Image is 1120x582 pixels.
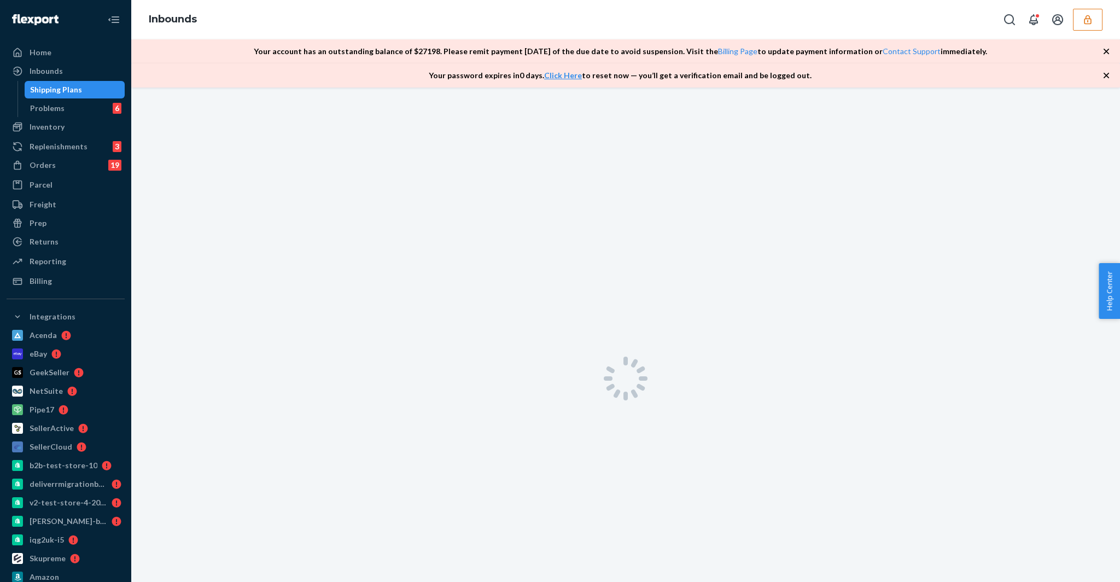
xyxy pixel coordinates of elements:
[30,276,52,287] div: Billing
[30,367,69,378] div: GeekSeller
[30,311,75,322] div: Integrations
[7,438,125,456] a: SellerCloud
[30,386,63,397] div: NetSuite
[7,550,125,567] a: Skupreme
[30,103,65,114] div: Problems
[149,13,197,25] a: Inbounds
[7,420,125,437] a: SellerActive
[883,46,941,56] a: Contact Support
[30,218,46,229] div: Prep
[140,4,206,36] ol: breadcrumbs
[7,513,125,530] a: [PERSON_NAME]-b2b-test-store-2
[30,236,59,247] div: Returns
[30,84,82,95] div: Shipping Plans
[7,176,125,194] a: Parcel
[113,103,121,114] div: 6
[7,44,125,61] a: Home
[25,100,125,117] a: Problems6
[30,516,107,527] div: [PERSON_NAME]-b2b-test-store-2
[254,46,987,57] p: Your account has an outstanding balance of $ 27198 . Please remit payment [DATE] of the due date ...
[108,160,121,171] div: 19
[7,253,125,270] a: Reporting
[7,401,125,418] a: Pipe17
[12,14,59,25] img: Flexport logo
[7,364,125,381] a: GeekSeller
[7,196,125,213] a: Freight
[30,141,87,152] div: Replenishments
[7,531,125,549] a: iqg2uk-i5
[429,70,812,81] p: Your password expires in 0 days . to reset now — you’ll get a verification email and be logged out.
[30,479,107,490] div: deliverrmigrationbasictest
[7,494,125,511] a: v2-test-store-4-2025
[1047,9,1069,31] button: Open account menu
[30,199,56,210] div: Freight
[30,404,54,415] div: Pipe17
[30,441,72,452] div: SellerCloud
[718,46,757,56] a: Billing Page
[103,9,125,31] button: Close Navigation
[30,423,74,434] div: SellerActive
[30,553,66,564] div: Skupreme
[30,460,97,471] div: b2b-test-store-10
[30,160,56,171] div: Orders
[544,71,582,80] a: Click Here
[7,475,125,493] a: deliverrmigrationbasictest
[113,141,121,152] div: 3
[30,497,107,508] div: v2-test-store-4-2025
[7,156,125,174] a: Orders19
[7,345,125,363] a: eBay
[7,62,125,80] a: Inbounds
[1099,263,1120,319] button: Help Center
[30,256,66,267] div: Reporting
[7,233,125,251] a: Returns
[30,121,65,132] div: Inventory
[7,382,125,400] a: NetSuite
[7,214,125,232] a: Prep
[7,272,125,290] a: Billing
[1023,9,1045,31] button: Open notifications
[7,118,125,136] a: Inventory
[7,457,125,474] a: b2b-test-store-10
[30,179,52,190] div: Parcel
[25,81,125,98] a: Shipping Plans
[7,138,125,155] a: Replenishments3
[7,327,125,344] a: Acenda
[30,330,57,341] div: Acenda
[30,66,63,77] div: Inbounds
[999,9,1020,31] button: Open Search Box
[30,348,47,359] div: eBay
[30,534,64,545] div: iqg2uk-i5
[30,47,51,58] div: Home
[7,308,125,325] button: Integrations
